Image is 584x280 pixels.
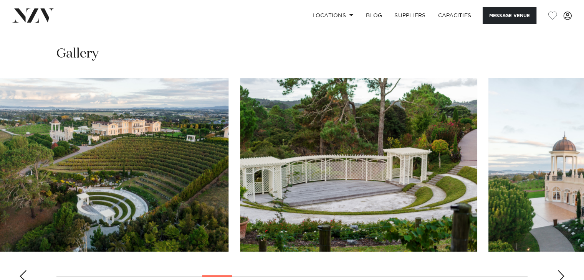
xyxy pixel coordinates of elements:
[240,78,477,252] swiper-slide: 11 / 30
[306,7,360,24] a: Locations
[432,7,478,24] a: Capacities
[12,8,54,22] img: nzv-logo.png
[388,7,432,24] a: SUPPLIERS
[360,7,388,24] a: BLOG
[483,7,536,24] button: Message Venue
[56,45,99,63] h2: Gallery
